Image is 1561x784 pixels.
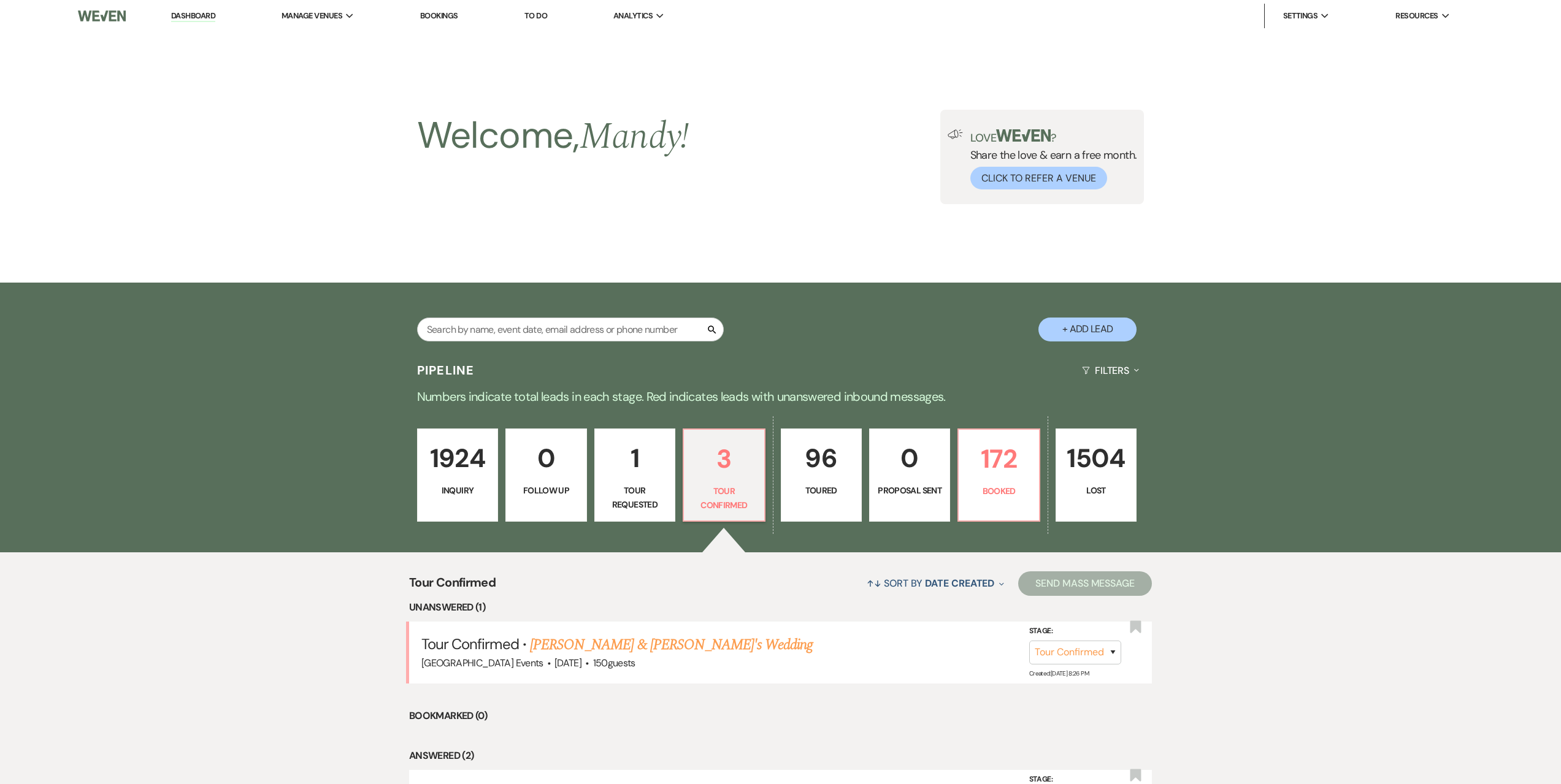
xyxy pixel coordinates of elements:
[417,362,475,379] h3: Pipeline
[602,484,667,511] p: Tour Requested
[78,3,126,29] img: Weven Logo
[339,387,1222,406] p: Numbers indicate total leads in each stage. Red indicates leads with unanswered inbound messages.
[1395,10,1438,22] span: Resources
[613,10,653,22] span: Analytics
[417,110,689,162] h2: Welcome,
[683,428,765,522] a: 3Tour Confirmed
[996,129,1051,142] img: weven-logo-green.svg
[789,438,854,479] p: 96
[505,428,586,522] a: 0Follow Up
[580,108,689,165] span: Mandy !
[966,438,1031,479] p: 172
[877,484,942,497] p: Proposal Sent
[862,567,1009,599] button: Sort By Date Created
[1018,571,1152,596] button: Send Mass Message
[781,428,862,522] a: 96Toured
[530,634,813,656] a: [PERSON_NAME] & [PERSON_NAME]'s Wedding
[1283,10,1318,22] span: Settings
[963,129,1137,189] div: Share the love & earn a free month.
[1029,625,1121,638] label: Stage:
[1056,428,1137,522] a: 1504Lost
[789,484,854,497] p: Toured
[1064,438,1129,479] p: 1504
[409,573,496,599] span: Tour Confirmed
[409,599,1152,615] li: Unanswered (1)
[1038,318,1137,341] button: + Add Lead
[1029,669,1089,677] span: Created: [DATE] 8:26 PM
[513,438,578,479] p: 0
[869,428,950,522] a: 0Proposal Sent
[966,484,1031,498] p: Booked
[925,577,994,590] span: Date Created
[594,428,675,522] a: 1Tour Requested
[554,657,581,669] span: [DATE]
[421,634,519,653] span: Tour Confirmed
[282,10,342,22] span: Manage Venues
[421,657,543,669] span: [GEOGRAPHIC_DATA] Events
[417,318,724,341] input: Search by name, event date, email address or phone number
[691,438,756,479] p: 3
[593,657,635,669] span: 150 guests
[513,484,578,497] p: Follow Up
[409,708,1152,724] li: Bookmarked (0)
[420,10,458,21] a: Bookings
[1064,484,1129,497] p: Lost
[691,484,756,512] p: Tour Confirmed
[970,167,1107,189] button: Click to Refer a Venue
[409,748,1152,764] li: Answered (2)
[970,129,1137,143] p: Love ?
[425,438,490,479] p: 1924
[171,10,215,22] a: Dashboard
[425,484,490,497] p: Inquiry
[524,10,547,21] a: To Do
[948,129,963,139] img: loud-speaker-illustration.svg
[957,428,1040,522] a: 172Booked
[867,577,881,590] span: ↑↓
[877,438,942,479] p: 0
[602,438,667,479] p: 1
[417,428,498,522] a: 1924Inquiry
[1077,354,1144,387] button: Filters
